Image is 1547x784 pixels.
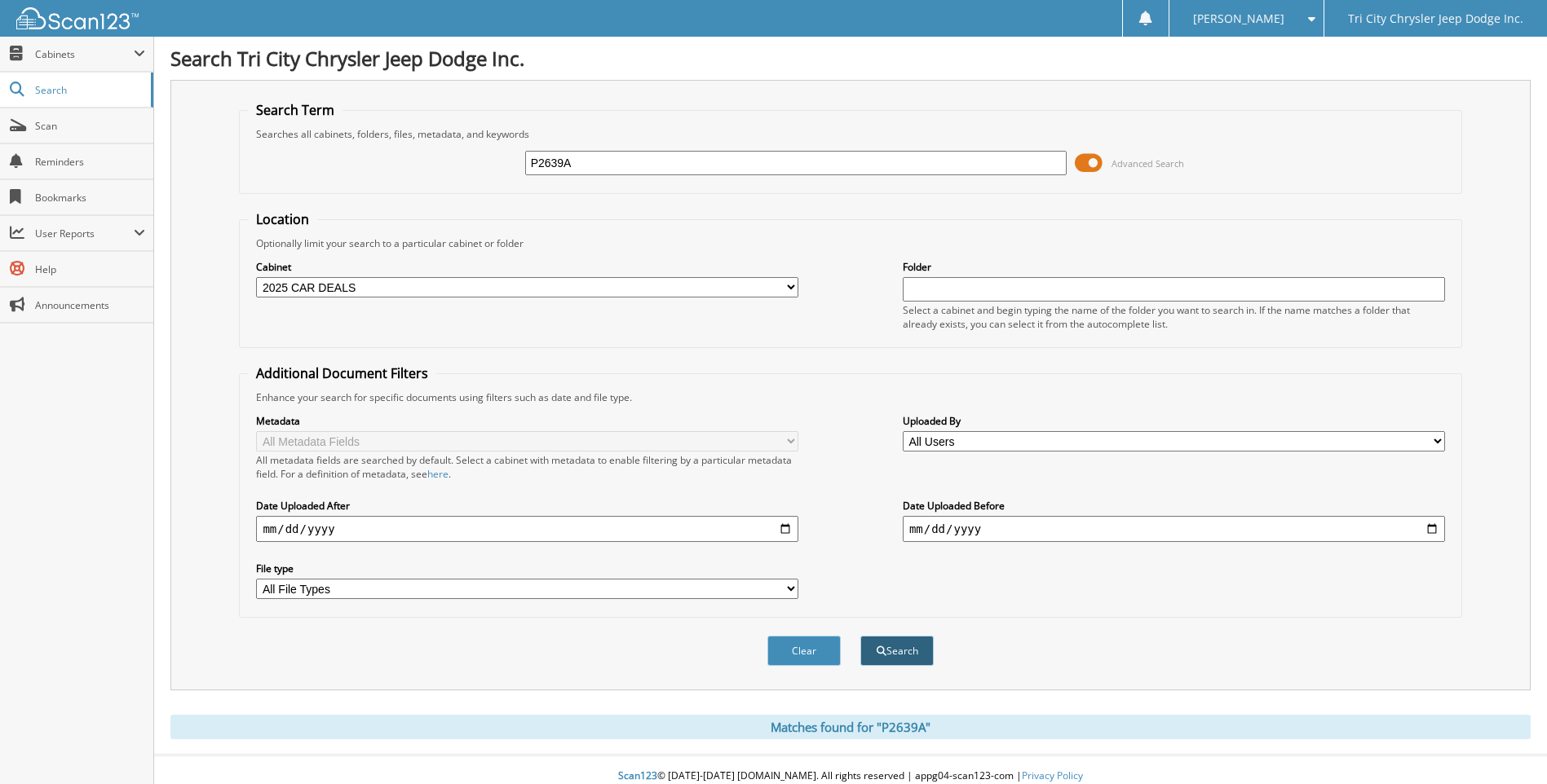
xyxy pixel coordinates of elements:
span: User Reports [35,227,134,240]
legend: Search Term [248,101,343,119]
div: Searches all cabinets, folders, files, metadata, and keywords [248,127,1452,141]
div: All metadata fields are searched by default. Select a cabinet with metadata to enable filtering b... [256,453,798,481]
legend: Additional Document Filters [248,364,436,382]
img: scan123-logo-white.svg [16,7,139,29]
label: Date Uploaded Before [903,499,1445,513]
input: start [256,516,798,542]
div: Optionally limit your search to a particular cabinet or folder [248,236,1452,250]
span: Reminders [35,155,145,169]
span: Bookmarks [35,191,145,205]
label: Folder [903,260,1445,274]
div: Matches found for "P2639A" [170,715,1531,739]
label: Date Uploaded After [256,499,798,513]
label: Metadata [256,414,798,428]
span: Scan123 [618,769,657,782]
div: Select a cabinet and begin typing the name of the folder you want to search in. If the name match... [903,303,1445,331]
label: Uploaded By [903,414,1445,428]
span: Tri City Chrysler Jeep Dodge Inc. [1348,14,1523,24]
span: Scan [35,119,145,133]
input: end [903,516,1445,542]
span: Cabinets [35,47,134,61]
div: Enhance your search for specific documents using filters such as date and file type. [248,390,1452,404]
span: Help [35,262,145,276]
a: Privacy Policy [1022,769,1083,782]
a: here [427,467,449,481]
label: File type [256,562,798,575]
span: Announcements [35,298,145,312]
span: Advanced Search [1112,157,1184,170]
button: Clear [767,636,841,666]
h1: Search Tri City Chrysler Jeep Dodge Inc. [170,45,1531,72]
span: Search [35,83,143,97]
legend: Location [248,210,317,228]
span: [PERSON_NAME] [1193,14,1284,24]
button: Search [860,636,934,666]
iframe: Chat Widget [1465,706,1547,784]
label: Cabinet [256,260,798,274]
